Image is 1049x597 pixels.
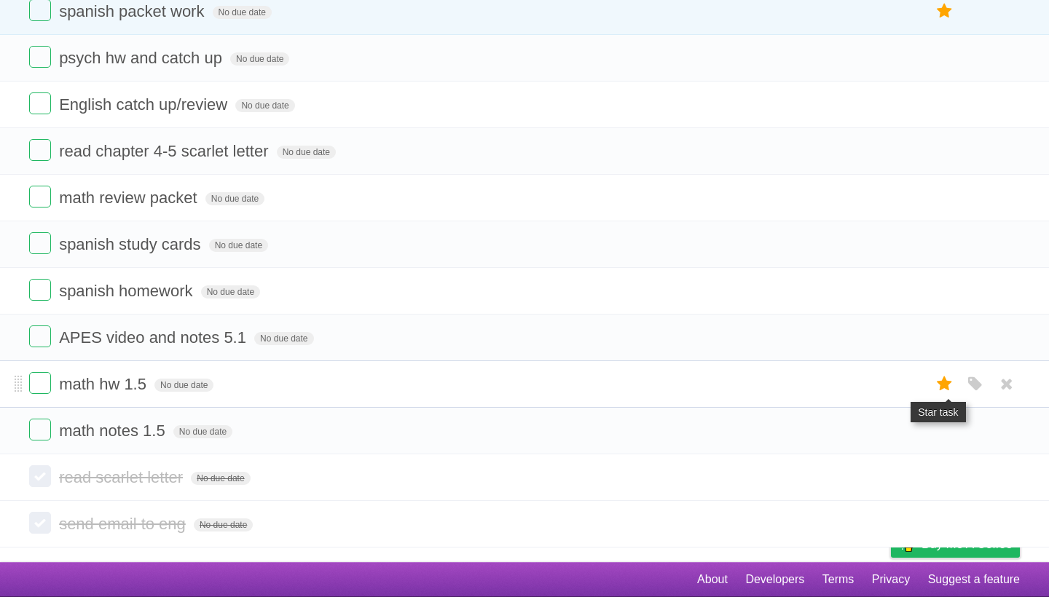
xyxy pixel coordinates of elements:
[254,332,313,345] span: No due date
[29,465,51,487] label: Done
[29,46,51,68] label: Done
[209,239,268,252] span: No due date
[928,566,1020,593] a: Suggest a feature
[29,232,51,254] label: Done
[59,189,201,207] span: math review packet
[822,566,854,593] a: Terms
[194,518,253,531] span: No due date
[191,472,250,485] span: No due date
[29,186,51,207] label: Done
[213,6,272,19] span: No due date
[235,99,294,112] span: No due date
[59,515,189,533] span: send email to eng
[29,92,51,114] label: Done
[173,425,232,438] span: No due date
[29,372,51,394] label: Done
[29,419,51,440] label: Done
[872,566,910,593] a: Privacy
[201,285,260,298] span: No due date
[59,468,186,486] span: read scarlet letter
[59,95,231,114] span: English catch up/review
[59,49,226,67] span: psych hw and catch up
[277,146,336,159] span: No due date
[230,52,289,66] span: No due date
[922,531,1013,557] span: Buy me a coffee
[59,142,272,160] span: read chapter 4-5 scarlet letter
[59,235,204,253] span: spanish study cards
[29,139,51,161] label: Done
[59,422,169,440] span: math notes 1.5
[697,566,728,593] a: About
[745,566,804,593] a: Developers
[29,279,51,301] label: Done
[29,325,51,347] label: Done
[59,375,150,393] span: math hw 1.5
[29,512,51,534] label: Done
[59,2,208,20] span: spanish packet work
[931,372,959,396] label: Star task
[59,282,196,300] span: spanish homework
[205,192,264,205] span: No due date
[59,328,250,347] span: APES video and notes 5.1
[154,379,213,392] span: No due date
